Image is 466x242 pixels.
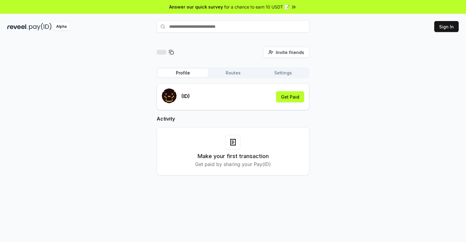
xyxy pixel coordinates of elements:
div: Alpha [53,23,70,31]
img: pay_id [29,23,52,31]
span: Invite friends [276,49,304,56]
button: Invite friends [263,47,309,58]
span: Answer our quick survey [169,4,223,10]
h2: Activity [157,115,309,122]
h3: Make your first transaction [198,152,269,161]
button: Get Paid [276,91,304,102]
p: Get paid by sharing your Pay(ID) [195,161,271,168]
button: Profile [158,69,208,77]
p: (ID) [181,92,190,100]
span: for a chance to earn 10 USDT 📝 [224,4,289,10]
button: Sign In [434,21,459,32]
button: Routes [208,69,258,77]
button: Settings [258,69,308,77]
img: reveel_dark [7,23,28,31]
